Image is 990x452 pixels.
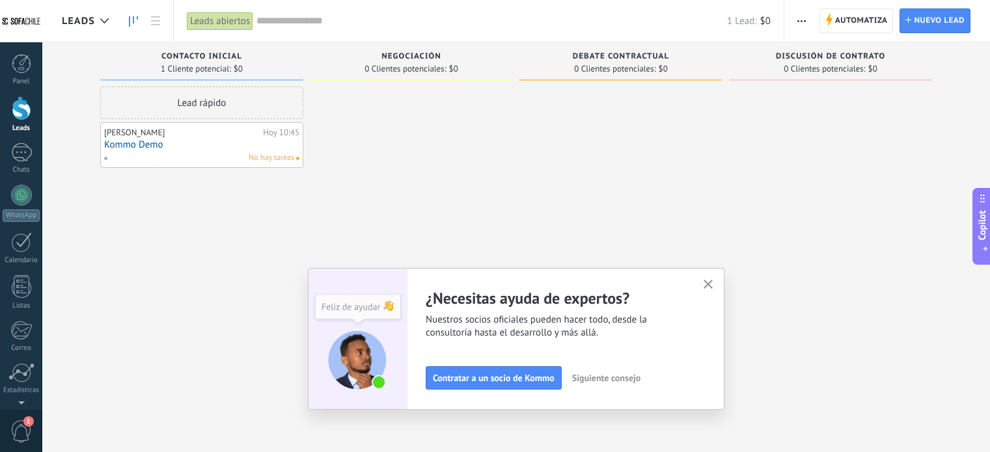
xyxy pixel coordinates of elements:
span: Nuevo lead [914,9,965,33]
h2: ¿Necesitas ayuda de expertos? [426,288,687,308]
span: Leads [62,15,95,27]
span: Nuestros socios oficiales pueden hacer todo, desde la consultoría hasta el desarrollo y más allá. [426,313,687,339]
a: Leads [122,8,144,34]
button: Más [792,8,811,33]
span: 0 Clientes potenciales: [784,65,865,73]
button: Contratar a un socio de Kommo [426,366,562,390]
div: Negociación [316,52,506,63]
div: Lead rápido [100,86,303,119]
span: 1 Lead: [727,15,756,27]
a: Lista [144,8,167,34]
div: Leads abiertos [187,12,253,31]
span: Discusión de contrato [776,52,885,61]
button: Siguiente consejo [566,368,646,388]
span: Siguiente consejo [572,373,640,382]
a: Nuevo lead [900,8,970,33]
div: [PERSON_NAME] [104,127,260,138]
span: Negociación [381,52,441,61]
div: Calendario [3,256,40,265]
div: Discusión de contrato [736,52,926,63]
span: No hay nada asignado [296,157,299,160]
a: Automatiza [819,8,894,33]
span: 0 Clientes potenciales: [364,65,446,73]
div: Leads [3,124,40,133]
span: Copilot [976,210,989,240]
div: Correo [3,344,40,352]
span: 1 Cliente potencial: [161,65,231,73]
span: $0 [868,65,877,73]
div: Contacto inicial [107,52,297,63]
span: $0 [760,15,771,27]
span: $0 [659,65,668,73]
span: Debate contractual [573,52,669,61]
a: Kommo Demo [104,139,299,150]
span: 0 Clientes potenciales: [574,65,655,73]
div: Estadísticas [3,386,40,395]
div: Panel [3,77,40,86]
span: Contratar a un socio de Kommo [433,373,555,382]
span: Automatiza [835,9,888,33]
div: WhatsApp [3,209,40,222]
span: $0 [234,65,243,73]
span: Contacto inicial [161,52,242,61]
div: Debate contractual [526,52,716,63]
span: No hay tareas [249,152,294,164]
div: Hoy 10:45 [263,127,299,138]
span: 1 [23,416,34,427]
div: Chats [3,166,40,174]
span: $0 [449,65,458,73]
div: Listas [3,302,40,310]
